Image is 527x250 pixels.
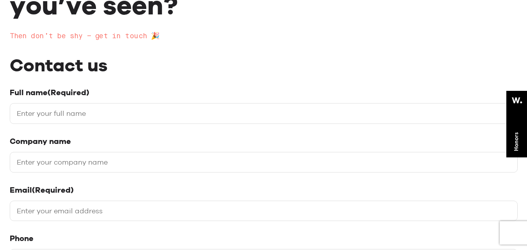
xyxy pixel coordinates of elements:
[10,200,518,221] input: Enter your email address
[48,88,89,97] span: (Required)
[10,103,518,124] input: Enter your full name
[10,185,518,195] label: Email
[10,152,518,173] input: Enter your company name
[32,185,74,194] span: (Required)
[10,234,518,243] label: Phone
[10,88,518,98] label: Full name
[10,53,518,76] h2: Contact us
[10,31,518,42] h2: Then don’t be shy – get in touch 🎉
[10,137,518,146] label: Company name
